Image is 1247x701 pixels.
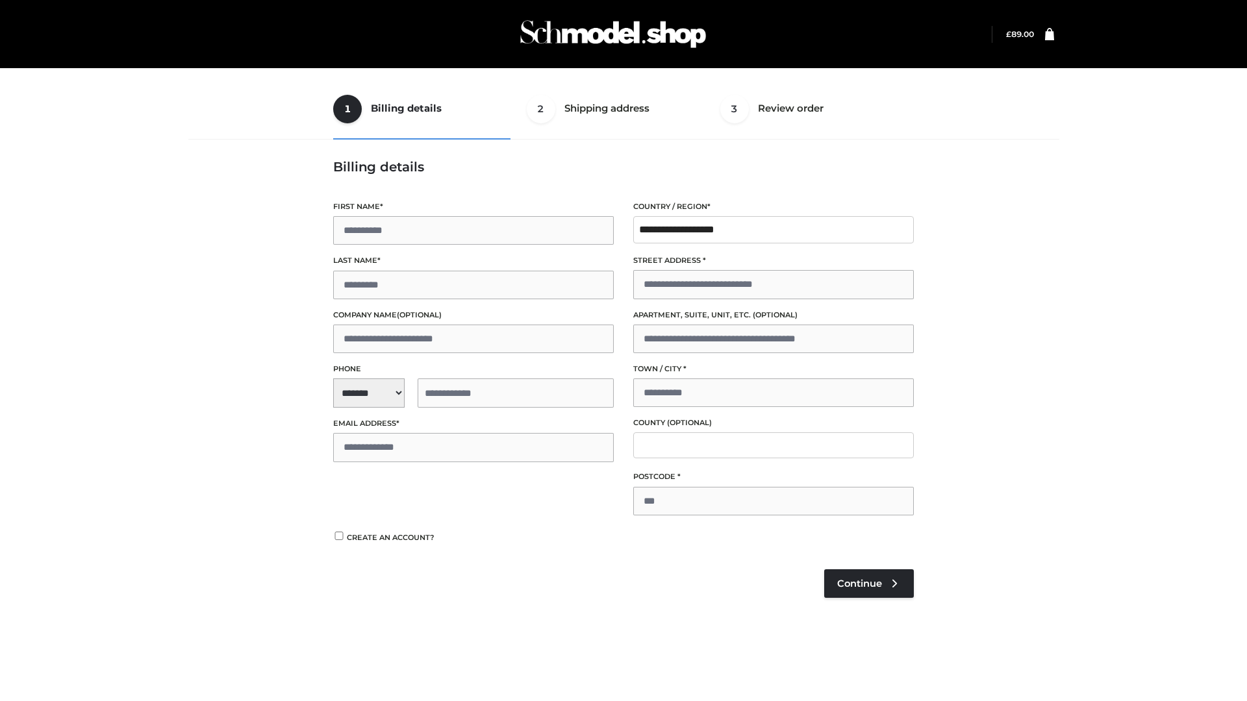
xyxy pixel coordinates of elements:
[633,417,914,429] label: County
[333,254,614,267] label: Last name
[633,363,914,375] label: Town / City
[753,310,798,319] span: (optional)
[1006,29,1034,39] a: £89.00
[333,201,614,213] label: First name
[1006,29,1011,39] span: £
[333,532,345,540] input: Create an account?
[633,254,914,267] label: Street address
[333,417,614,430] label: Email address
[333,363,614,375] label: Phone
[837,578,882,589] span: Continue
[333,159,914,175] h3: Billing details
[333,309,614,321] label: Company name
[667,418,712,427] span: (optional)
[1006,29,1034,39] bdi: 89.00
[397,310,442,319] span: (optional)
[633,471,914,483] label: Postcode
[516,8,711,60] img: Schmodel Admin 964
[347,533,435,542] span: Create an account?
[824,569,914,598] a: Continue
[633,309,914,321] label: Apartment, suite, unit, etc.
[633,201,914,213] label: Country / Region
